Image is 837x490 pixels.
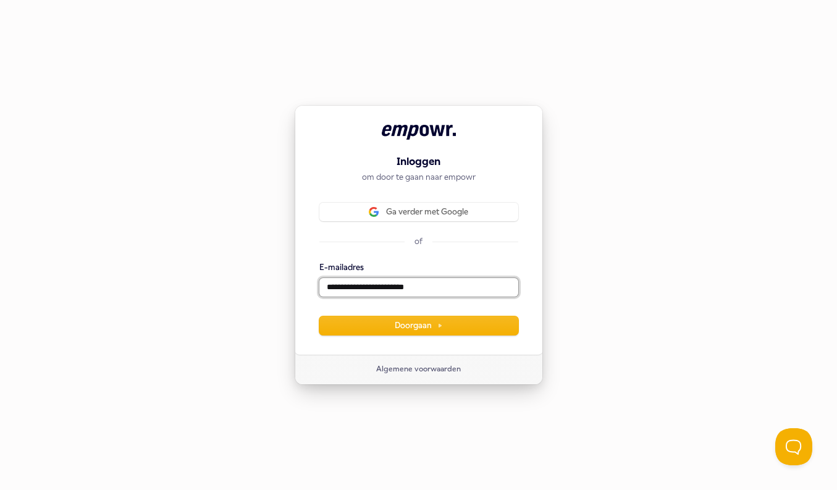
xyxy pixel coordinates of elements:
[319,262,364,273] label: E-mailadres
[369,207,379,217] img: Sign in with Google
[775,428,812,465] iframe: Help Scout Beacon - Open
[319,316,518,335] button: Doorgaan
[382,125,456,140] img: empowr
[395,320,443,331] span: Doorgaan
[319,172,518,183] p: om door te gaan naar empowr
[386,206,468,218] span: Ga verder met Google
[319,154,518,169] h1: Inloggen
[376,365,461,374] a: Algemene voorwaarden
[319,203,518,221] button: Sign in with GoogleGa verder met Google
[414,236,423,247] p: of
